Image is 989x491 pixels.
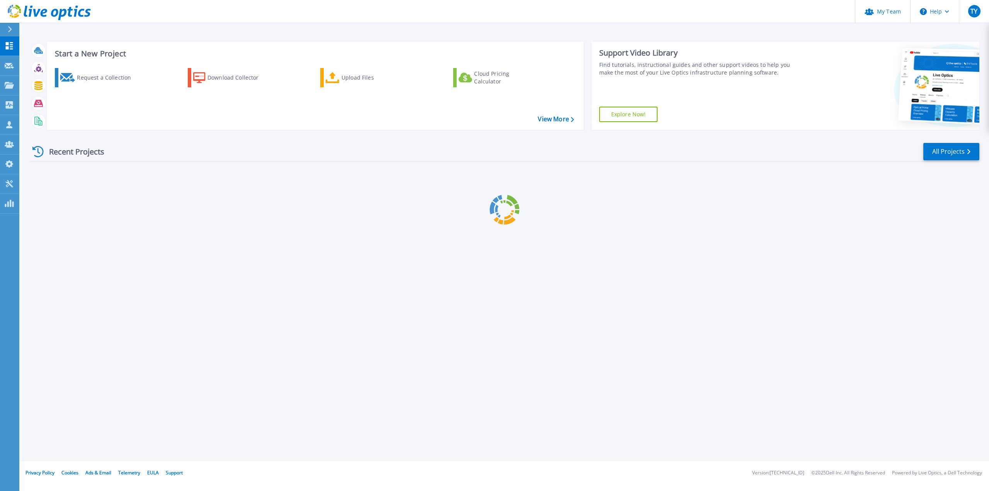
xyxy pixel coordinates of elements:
a: Ads & Email [85,469,111,476]
a: Cloud Pricing Calculator [453,68,539,87]
a: EULA [147,469,159,476]
a: Cookies [61,469,78,476]
a: Privacy Policy [25,469,54,476]
li: Version: [TECHNICAL_ID] [752,471,804,476]
li: Powered by Live Optics, a Dell Technology [892,471,982,476]
h3: Start a New Project [55,49,574,58]
li: © 2025 Dell Inc. All Rights Reserved [811,471,885,476]
a: Telemetry [118,469,140,476]
a: View More [538,116,574,123]
div: Support Video Library [599,48,800,58]
a: Request a Collection [55,68,141,87]
a: Support [166,469,183,476]
div: Upload Files [342,70,403,85]
a: Explore Now! [599,107,658,122]
div: Find tutorials, instructional guides and other support videos to help you make the most of your L... [599,61,800,76]
div: Recent Projects [30,142,115,161]
div: Request a Collection [77,70,139,85]
div: Download Collector [207,70,269,85]
a: Download Collector [188,68,274,87]
a: All Projects [923,143,979,160]
span: TY [970,8,977,14]
div: Cloud Pricing Calculator [474,70,536,85]
a: Upload Files [320,68,406,87]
